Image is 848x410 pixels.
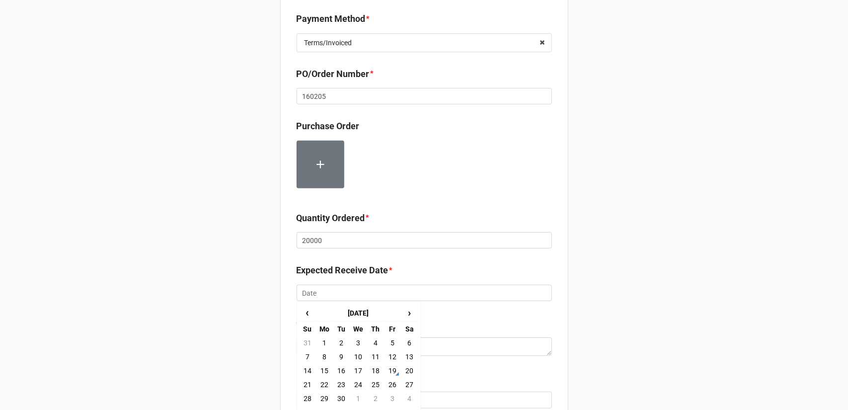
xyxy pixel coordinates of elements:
[367,336,384,350] td: 4
[367,392,384,406] td: 2
[401,305,417,321] span: ›
[299,336,316,350] td: 31
[299,322,316,336] th: Su
[299,350,316,364] td: 7
[401,322,418,336] th: Sa
[299,364,316,378] td: 14
[384,364,401,378] td: 19
[297,12,366,26] label: Payment Method
[297,119,360,133] label: Purchase Order
[299,392,316,406] td: 28
[316,304,401,322] th: [DATE]
[299,378,316,392] td: 21
[401,364,418,378] td: 20
[384,378,401,392] td: 26
[401,350,418,364] td: 13
[297,285,552,302] input: Date
[300,305,315,321] span: ‹
[333,392,350,406] td: 30
[367,350,384,364] td: 11
[384,392,401,406] td: 3
[316,322,333,336] th: Mo
[350,392,367,406] td: 1
[401,378,418,392] td: 27
[350,322,367,336] th: We
[316,392,333,406] td: 29
[297,211,365,225] label: Quantity Ordered
[401,392,418,406] td: 4
[305,39,352,46] div: Terms/Invoiced
[367,364,384,378] td: 18
[350,364,367,378] td: 17
[297,67,370,81] label: PO/Order Number
[401,336,418,350] td: 6
[384,350,401,364] td: 12
[333,378,350,392] td: 23
[316,364,333,378] td: 15
[333,350,350,364] td: 9
[333,322,350,336] th: Tu
[384,336,401,350] td: 5
[297,263,388,277] label: Expected Receive Date
[316,350,333,364] td: 8
[367,378,384,392] td: 25
[367,322,384,336] th: Th
[350,378,367,392] td: 24
[350,336,367,350] td: 3
[384,322,401,336] th: Fr
[350,350,367,364] td: 10
[316,378,333,392] td: 22
[333,364,350,378] td: 16
[316,336,333,350] td: 1
[333,336,350,350] td: 2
